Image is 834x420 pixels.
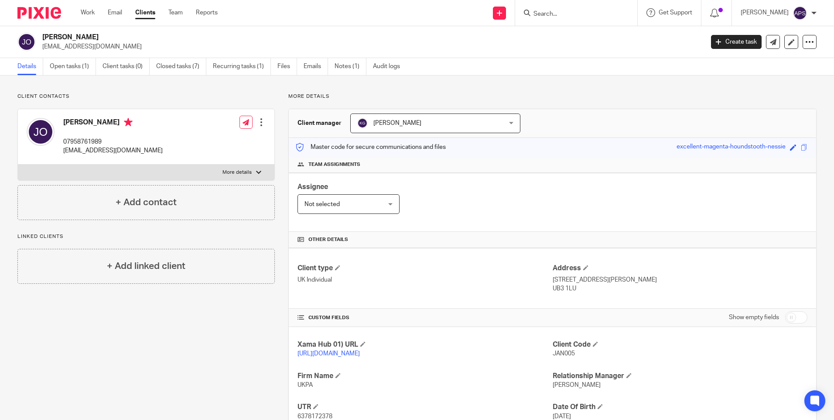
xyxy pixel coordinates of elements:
[335,58,366,75] a: Notes (1)
[297,264,552,273] h4: Client type
[297,403,552,412] h4: UTR
[196,8,218,17] a: Reports
[297,275,552,284] p: UK Individual
[659,10,692,16] span: Get Support
[308,161,360,168] span: Team assignments
[553,275,807,284] p: [STREET_ADDRESS][PERSON_NAME]
[553,382,601,388] span: [PERSON_NAME]
[17,7,61,19] img: Pixie
[741,8,789,17] p: [PERSON_NAME]
[373,58,407,75] a: Audit logs
[17,233,275,240] p: Linked clients
[168,8,183,17] a: Team
[63,138,163,146] p: 07958761989
[533,10,611,18] input: Search
[677,142,786,152] div: excellent-magenta-houndstooth-nessie
[297,340,552,349] h4: Xama Hub 01) URL
[297,413,332,420] span: 6378172378
[42,33,567,42] h2: [PERSON_NAME]
[553,351,575,357] span: JAN005
[304,58,328,75] a: Emails
[297,183,328,190] span: Assignee
[17,58,43,75] a: Details
[42,42,698,51] p: [EMAIL_ADDRESS][DOMAIN_NAME]
[793,6,807,20] img: svg%3E
[63,146,163,155] p: [EMAIL_ADDRESS][DOMAIN_NAME]
[103,58,150,75] a: Client tasks (0)
[116,196,177,209] h4: + Add contact
[63,118,163,129] h4: [PERSON_NAME]
[288,93,817,100] p: More details
[17,93,275,100] p: Client contacts
[711,35,762,49] a: Create task
[553,264,807,273] h4: Address
[553,372,807,381] h4: Relationship Manager
[297,372,552,381] h4: Firm Name
[308,236,348,243] span: Other details
[304,201,340,207] span: Not selected
[729,313,779,322] label: Show empty fields
[213,58,271,75] a: Recurring tasks (1)
[124,118,133,127] i: Primary
[222,169,252,176] p: More details
[297,351,360,357] a: [URL][DOMAIN_NAME]
[81,8,95,17] a: Work
[357,118,368,128] img: svg%3E
[297,314,552,321] h4: CUSTOM FIELDS
[553,284,807,293] p: UB3 1LU
[50,58,96,75] a: Open tasks (1)
[27,118,55,146] img: svg%3E
[277,58,297,75] a: Files
[135,8,155,17] a: Clients
[553,413,571,420] span: [DATE]
[553,403,807,412] h4: Date Of Birth
[108,8,122,17] a: Email
[553,340,807,349] h4: Client Code
[107,259,185,273] h4: + Add linked client
[297,382,313,388] span: UKPA
[297,119,342,127] h3: Client manager
[373,120,421,126] span: [PERSON_NAME]
[17,33,36,51] img: svg%3E
[295,143,446,151] p: Master code for secure communications and files
[156,58,206,75] a: Closed tasks (7)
